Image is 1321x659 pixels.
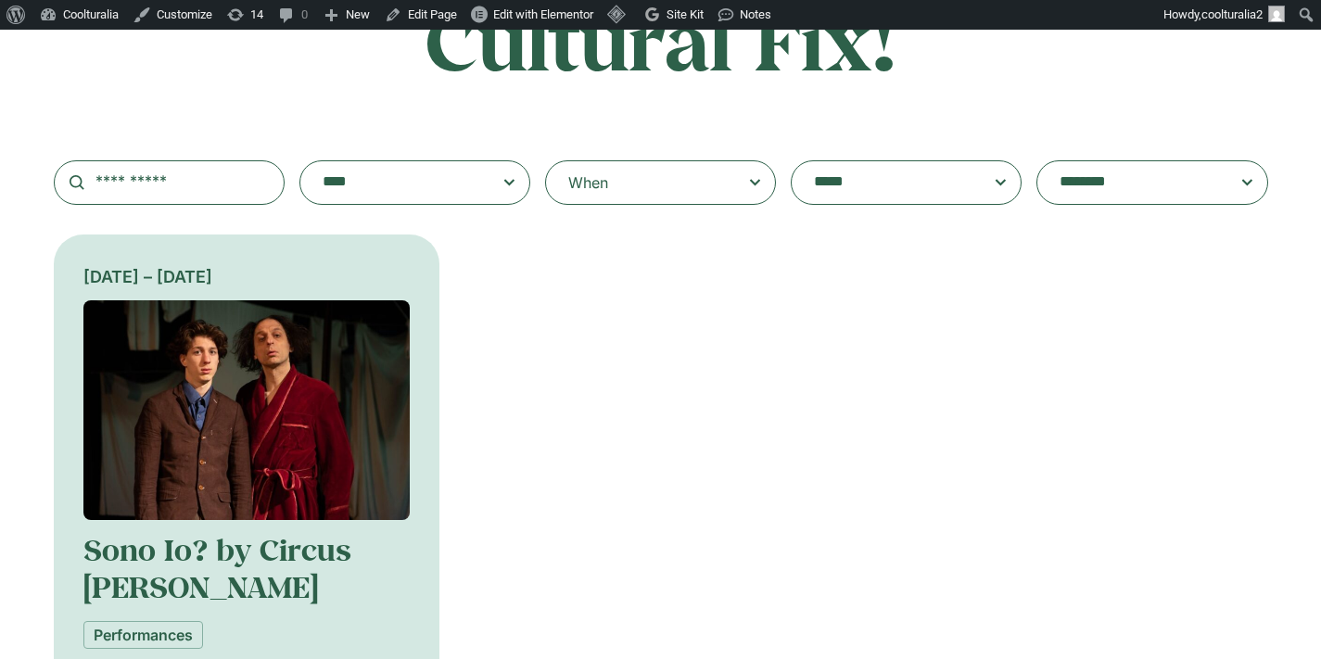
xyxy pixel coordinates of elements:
[667,7,704,21] span: Site Kit
[83,264,411,289] div: [DATE] – [DATE]
[83,530,351,606] a: Sono Io? by Circus [PERSON_NAME]
[568,171,608,194] div: When
[1060,170,1208,196] textarea: Search
[1201,7,1263,21] span: coolturalia2
[83,621,203,649] a: Performances
[814,170,962,196] textarea: Search
[493,7,593,21] span: Edit with Elementor
[323,170,471,196] textarea: Search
